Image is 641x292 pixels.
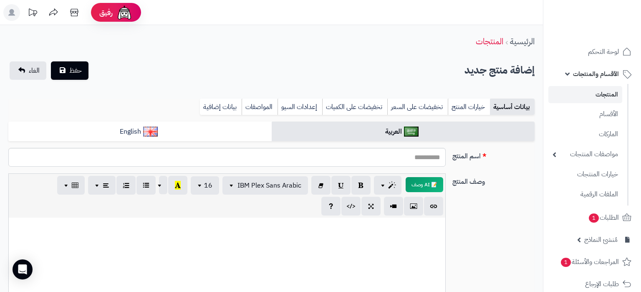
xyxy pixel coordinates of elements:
span: 1 [589,213,599,223]
a: إعدادات السيو [278,99,322,115]
a: لوحة التحكم [548,42,636,62]
a: مواصفات المنتجات [548,145,622,163]
button: IBM Plex Sans Arabic [222,176,308,195]
img: English [143,127,158,137]
a: العربية [272,122,535,142]
a: خيارات المنتج [448,99,490,115]
button: 16 [191,176,219,195]
span: 1 [561,258,571,267]
a: English [8,122,272,142]
a: بيانات إضافية [200,99,242,115]
a: المنتجات [476,35,503,48]
a: تحديثات المنصة [22,4,43,23]
span: IBM Plex Sans Arabic [237,180,301,190]
a: خيارات المنتجات [548,165,622,183]
button: 📝 AI وصف [406,177,443,192]
a: الأقسام [548,105,622,123]
img: العربية [404,127,419,137]
span: لوحة التحكم [588,46,619,58]
span: الأقسام والمنتجات [573,68,619,80]
a: تخفيضات على السعر [387,99,448,115]
span: طلبات الإرجاع [585,278,619,290]
a: المنتجات [548,86,622,103]
img: ai-face.png [116,4,133,21]
a: الرئيسية [510,35,535,48]
h2: إضافة منتج جديد [464,62,535,79]
a: المواصفات [242,99,278,115]
span: رفيق [99,8,113,18]
span: مُنشئ النماذج [584,234,618,246]
button: حفظ [51,61,88,80]
span: حفظ [69,66,82,76]
label: اسم المنتج [449,148,538,161]
div: Open Intercom Messenger [13,259,33,279]
a: تخفيضات على الكميات [322,99,387,115]
a: المراجعات والأسئلة1 [548,252,636,272]
span: المراجعات والأسئلة [560,256,619,268]
label: وصف المنتج [449,173,538,187]
span: الطلبات [588,212,619,223]
span: الغاء [29,66,40,76]
span: 16 [204,180,212,190]
a: الغاء [10,61,46,80]
a: بيانات أساسية [490,99,535,115]
a: الطلبات1 [548,208,636,228]
a: الماركات [548,125,622,143]
a: الملفات الرقمية [548,185,622,203]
